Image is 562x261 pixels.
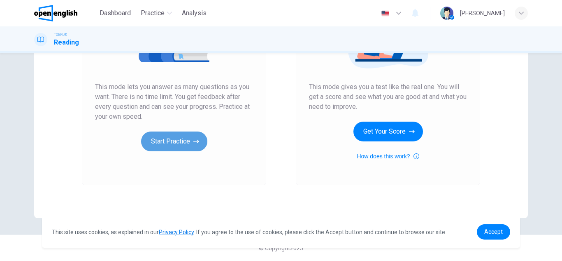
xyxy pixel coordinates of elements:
span: Analysis [182,8,207,18]
button: Dashboard [96,6,134,21]
button: Start Practice [141,132,207,151]
button: Practice [137,6,175,21]
a: dismiss cookie message [477,224,510,240]
button: Get Your Score [353,122,423,141]
span: © Copyright 2025 [259,245,303,252]
span: This site uses cookies, as explained in our . If you agree to the use of cookies, please click th... [52,229,446,235]
span: TOEFL® [54,32,67,38]
button: Analysis [179,6,210,21]
img: OpenEnglish logo [34,5,77,21]
button: How does this work? [357,151,419,161]
h1: Reading [54,38,79,47]
span: Accept [484,228,503,235]
span: Practice [141,8,165,18]
a: Privacy Policy [159,229,194,235]
img: en [380,10,390,16]
span: Dashboard [100,8,131,18]
div: [PERSON_NAME] [460,8,505,18]
img: Profile picture [440,7,453,20]
div: cookieconsent [42,216,520,248]
a: OpenEnglish logo [34,5,96,21]
span: This mode gives you a test like the real one. You will get a score and see what you are good at a... [309,82,467,112]
span: This mode lets you answer as many questions as you want. There is no time limit. You get feedback... [95,82,253,122]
